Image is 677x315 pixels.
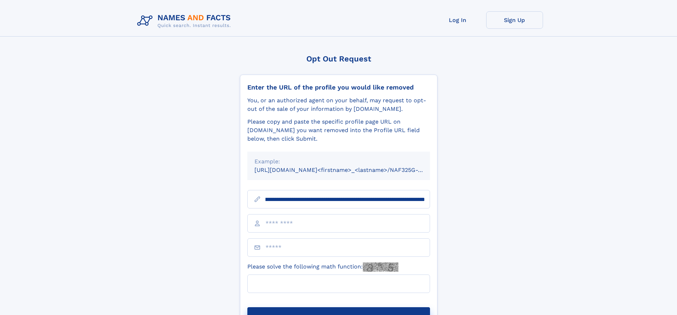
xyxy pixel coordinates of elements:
[254,157,423,166] div: Example:
[134,11,237,31] img: Logo Names and Facts
[254,167,444,173] small: [URL][DOMAIN_NAME]<firstname>_<lastname>/NAF325G-xxxxxxxx
[429,11,486,29] a: Log In
[486,11,543,29] a: Sign Up
[247,83,430,91] div: Enter the URL of the profile you would like removed
[247,96,430,113] div: You, or an authorized agent on your behalf, may request to opt-out of the sale of your informatio...
[247,118,430,143] div: Please copy and paste the specific profile page URL on [DOMAIN_NAME] you want removed into the Pr...
[240,54,437,63] div: Opt Out Request
[247,262,398,272] label: Please solve the following math function:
